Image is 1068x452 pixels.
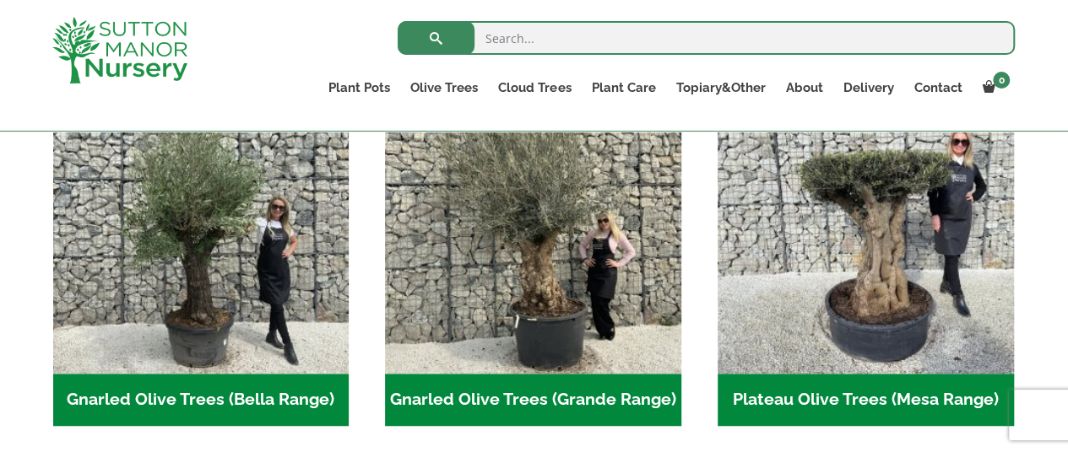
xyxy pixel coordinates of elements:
a: Topiary&Other [665,76,775,100]
a: Cloud Trees [488,76,581,100]
h2: Gnarled Olive Trees (Bella Range) [53,374,350,426]
a: Visit product category Gnarled Olive Trees (Bella Range) [53,78,350,426]
a: Plant Pots [318,76,400,100]
a: Olive Trees [400,76,488,100]
span: 0 [993,72,1010,89]
h2: Plateau Olive Trees (Mesa Range) [718,374,1014,426]
img: Gnarled Olive Trees (Grande Range) [385,78,681,374]
a: Contact [903,76,972,100]
img: Gnarled Olive Trees (Bella Range) [53,78,350,374]
a: Visit product category Plateau Olive Trees (Mesa Range) [718,78,1014,426]
img: logo [52,17,187,83]
input: Search... [398,21,1015,55]
h2: Gnarled Olive Trees (Grande Range) [385,374,681,426]
a: Visit product category Gnarled Olive Trees (Grande Range) [385,78,681,426]
a: Delivery [832,76,903,100]
a: 0 [972,76,1015,100]
a: Plant Care [581,76,665,100]
img: Plateau Olive Trees (Mesa Range) [718,78,1014,374]
a: About [775,76,832,100]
